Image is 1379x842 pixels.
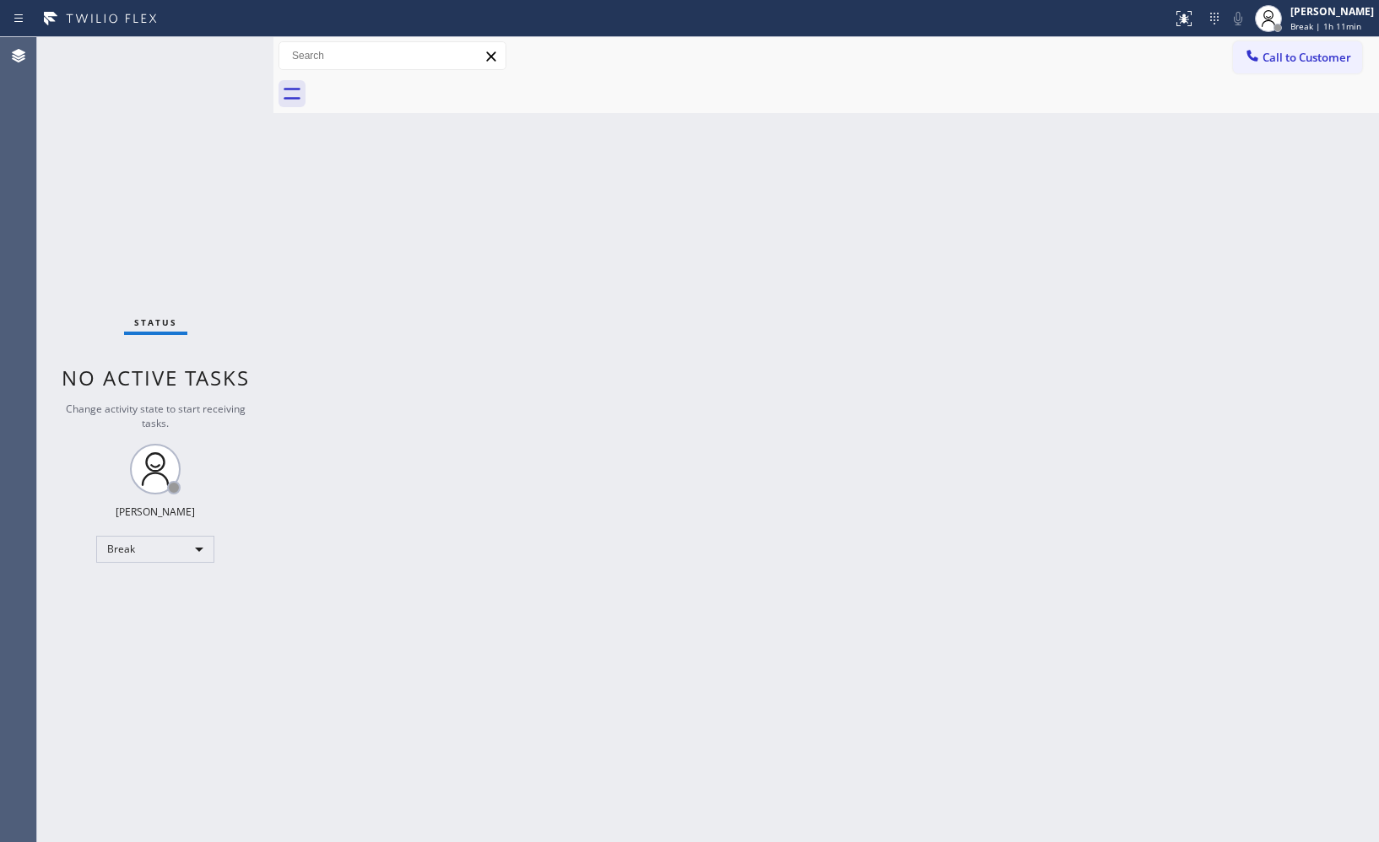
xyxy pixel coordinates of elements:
button: Mute [1226,7,1250,30]
span: Break | 1h 11min [1290,20,1361,32]
span: No active tasks [62,364,250,391]
input: Search [279,42,506,69]
div: Break [96,536,214,563]
span: Change activity state to start receiving tasks. [66,402,246,430]
span: Status [134,316,177,328]
span: Call to Customer [1263,50,1351,65]
button: Call to Customer [1233,41,1362,73]
div: [PERSON_NAME] [116,505,195,519]
div: [PERSON_NAME] [1290,4,1374,19]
